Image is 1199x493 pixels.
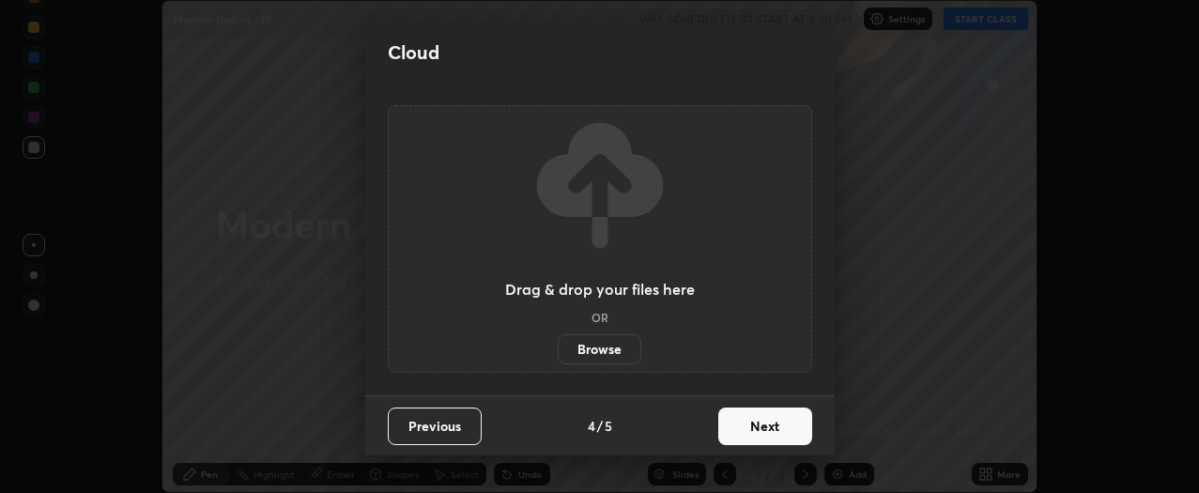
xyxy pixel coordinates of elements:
[597,416,603,436] h4: /
[505,282,695,297] h3: Drag & drop your files here
[718,408,812,445] button: Next
[592,312,608,323] h5: OR
[588,416,595,436] h4: 4
[388,40,439,65] h2: Cloud
[605,416,612,436] h4: 5
[388,408,482,445] button: Previous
